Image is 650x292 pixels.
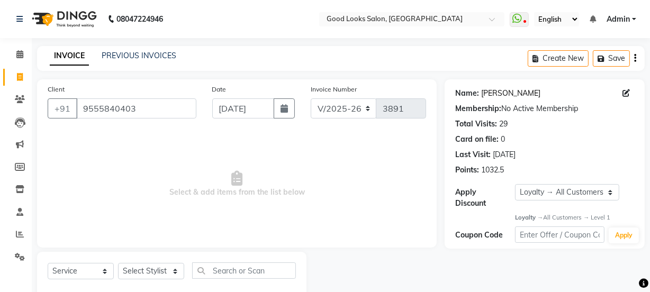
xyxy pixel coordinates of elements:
input: Search or Scan [192,262,296,279]
b: 08047224946 [116,4,163,34]
a: INVOICE [50,47,89,66]
input: Enter Offer / Coupon Code [515,226,604,243]
a: [PERSON_NAME] [481,88,540,99]
div: 1032.5 [481,165,504,176]
button: Save [593,50,630,67]
div: 29 [499,118,508,130]
button: Apply [609,227,639,243]
span: Admin [607,14,630,25]
div: Card on file: [455,134,499,145]
img: logo [27,4,100,34]
div: Membership: [455,103,501,114]
span: Select & add items from the list below [48,131,426,237]
div: Name: [455,88,479,99]
div: All Customers → Level 1 [515,213,634,222]
button: +91 [48,98,77,118]
label: Client [48,85,65,94]
div: No Active Membership [455,103,634,114]
label: Invoice Number [311,85,357,94]
strong: Loyalty → [515,214,543,221]
input: Search by Name/Mobile/Email/Code [76,98,196,118]
div: Total Visits: [455,118,497,130]
div: Apply Discount [455,187,515,209]
div: Points: [455,165,479,176]
div: [DATE] [493,149,516,160]
a: PREVIOUS INVOICES [102,51,176,60]
div: Coupon Code [455,230,515,241]
label: Date [212,85,227,94]
div: Last Visit: [455,149,491,160]
div: 0 [501,134,505,145]
button: Create New [528,50,589,67]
